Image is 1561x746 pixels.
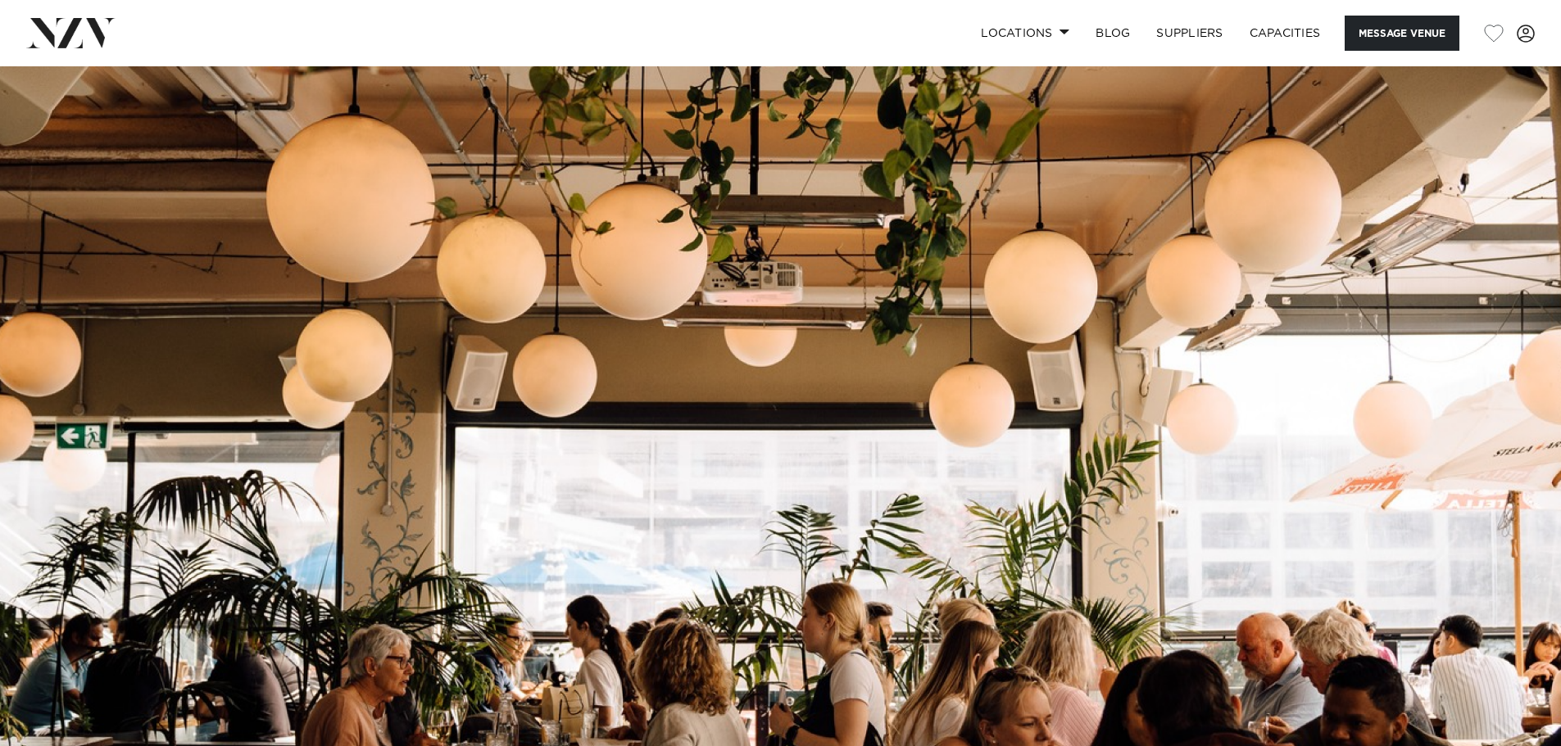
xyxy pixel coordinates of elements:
[968,16,1082,51] a: Locations
[1143,16,1236,51] a: SUPPLIERS
[1345,16,1459,51] button: Message Venue
[26,18,116,47] img: nzv-logo.png
[1082,16,1143,51] a: BLOG
[1237,16,1334,51] a: Capacities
